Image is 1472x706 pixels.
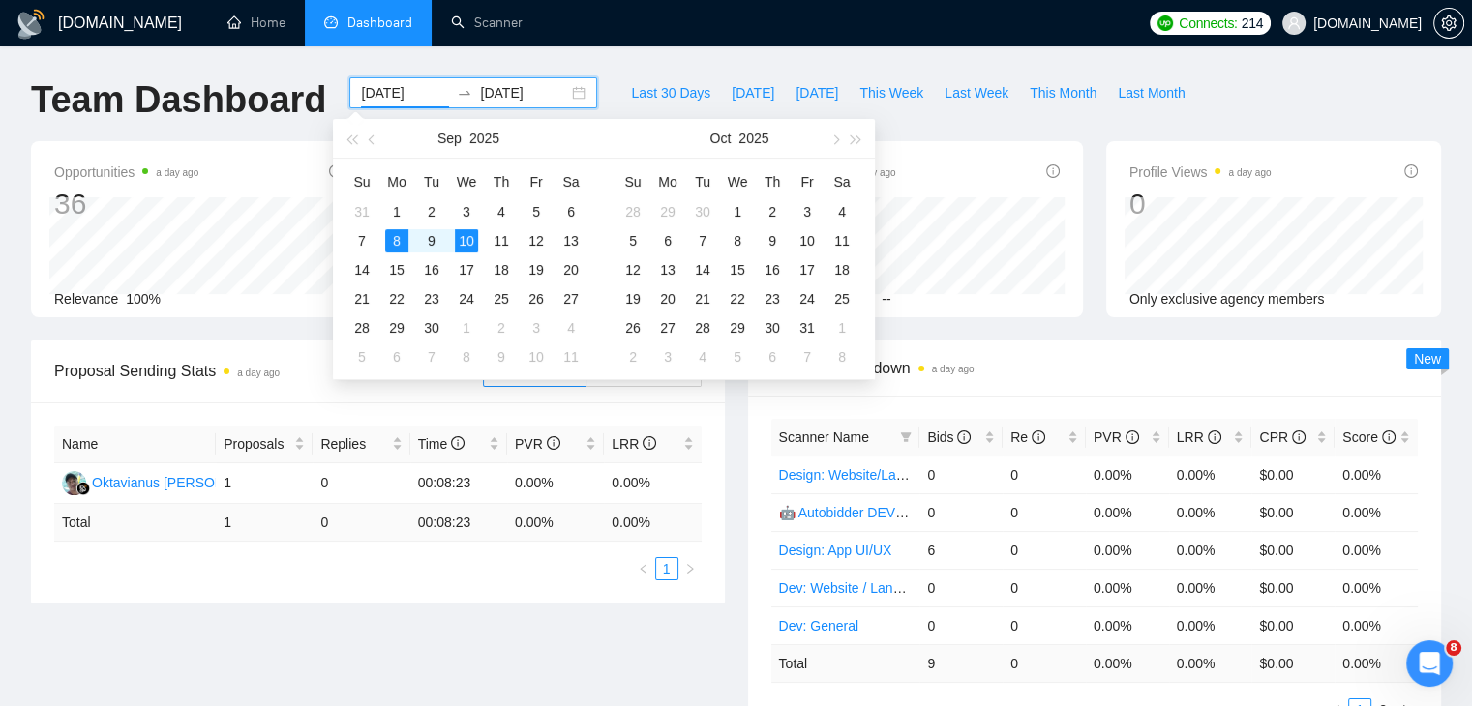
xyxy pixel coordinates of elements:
span: -- [882,291,890,307]
span: 100% [126,291,161,307]
td: 2025-09-26 [519,284,554,313]
td: 2025-11-06 [755,342,790,371]
input: End date [480,82,568,103]
td: $0.00 [1251,493,1335,531]
div: 30 [420,316,443,339]
div: 12 [621,258,645,281]
td: 2025-10-08 [449,342,484,371]
span: 214 [1242,13,1263,34]
div: 24 [796,287,819,310]
span: Proposals [224,433,290,455]
td: 2025-10-25 [825,284,859,313]
td: 0.00% [1169,493,1252,531]
td: 2025-09-16 [414,255,449,284]
td: 2025-10-04 [825,197,859,226]
span: right [684,563,696,574]
td: 0.00% [1086,456,1169,493]
button: Last 30 Days [620,77,721,108]
button: Last Week [934,77,1019,108]
td: 2025-10-23 [755,284,790,313]
td: 2025-09-08 [379,226,414,255]
td: 2025-09-13 [554,226,588,255]
span: info-circle [643,436,656,450]
th: Sa [825,166,859,197]
span: PVR [1094,429,1139,445]
th: Sa [554,166,588,197]
div: 14 [691,258,714,281]
span: CPR [1259,429,1305,445]
td: 0 [1003,493,1086,531]
td: 2025-10-03 [790,197,825,226]
div: 4 [559,316,583,339]
div: 16 [420,258,443,281]
div: 29 [385,316,408,339]
td: 2025-10-13 [650,255,685,284]
td: 00:08:23 [410,463,507,504]
div: 1 [385,200,408,223]
td: 2025-10-05 [345,342,379,371]
td: 2025-11-08 [825,342,859,371]
td: 0.00 % [507,504,604,542]
td: 2025-11-05 [720,342,755,371]
div: 7 [350,229,374,252]
td: 2025-09-15 [379,255,414,284]
div: 4 [830,200,854,223]
div: 14 [350,258,374,281]
td: 0.00% [1086,493,1169,531]
td: 2025-10-09 [755,226,790,255]
div: 25 [490,287,513,310]
th: We [449,166,484,197]
td: 2025-09-12 [519,226,554,255]
div: 22 [385,287,408,310]
div: 1 [830,316,854,339]
span: 8 [1446,640,1461,656]
span: Scanner Breakdown [771,356,1419,380]
div: 5 [525,200,548,223]
a: Design: Website/Landing (Custom) [779,467,989,483]
span: filter [900,431,912,443]
td: 2025-10-07 [685,226,720,255]
div: Oktavianus [PERSON_NAME] Tape [92,472,308,493]
td: 2025-10-31 [790,313,825,342]
td: 2025-11-02 [616,342,650,371]
span: info-circle [957,430,971,444]
span: Connects: [1179,13,1237,34]
div: 0 [1129,186,1272,222]
div: 6 [385,345,408,368]
th: We [720,166,755,197]
td: 2025-09-30 [685,197,720,226]
div: 1 [726,200,749,223]
div: 3 [796,200,819,223]
td: 2025-09-18 [484,255,519,284]
td: 0 [313,504,409,542]
div: 30 [691,200,714,223]
td: 2025-10-06 [650,226,685,255]
td: 2025-10-15 [720,255,755,284]
a: setting [1433,15,1464,31]
td: 2025-10-09 [484,342,519,371]
td: 2025-10-03 [519,313,554,342]
div: 27 [656,316,679,339]
div: 15 [726,258,749,281]
td: 2025-09-19 [519,255,554,284]
div: 29 [656,200,679,223]
td: 2025-09-14 [345,255,379,284]
td: 2025-09-25 [484,284,519,313]
iframe: Intercom live chat [1406,640,1453,687]
td: 2025-10-02 [755,197,790,226]
th: Fr [790,166,825,197]
td: 2025-10-16 [755,255,790,284]
div: 18 [830,258,854,281]
td: 2025-09-29 [650,197,685,226]
div: 13 [656,258,679,281]
th: Replies [313,426,409,463]
td: 0 [919,456,1003,493]
div: 31 [350,200,374,223]
td: 2025-09-10 [449,226,484,255]
div: 8 [385,229,408,252]
span: left [638,563,649,574]
td: 0 [919,493,1003,531]
td: 2025-10-30 [755,313,790,342]
div: 6 [559,200,583,223]
td: 2025-09-11 [484,226,519,255]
